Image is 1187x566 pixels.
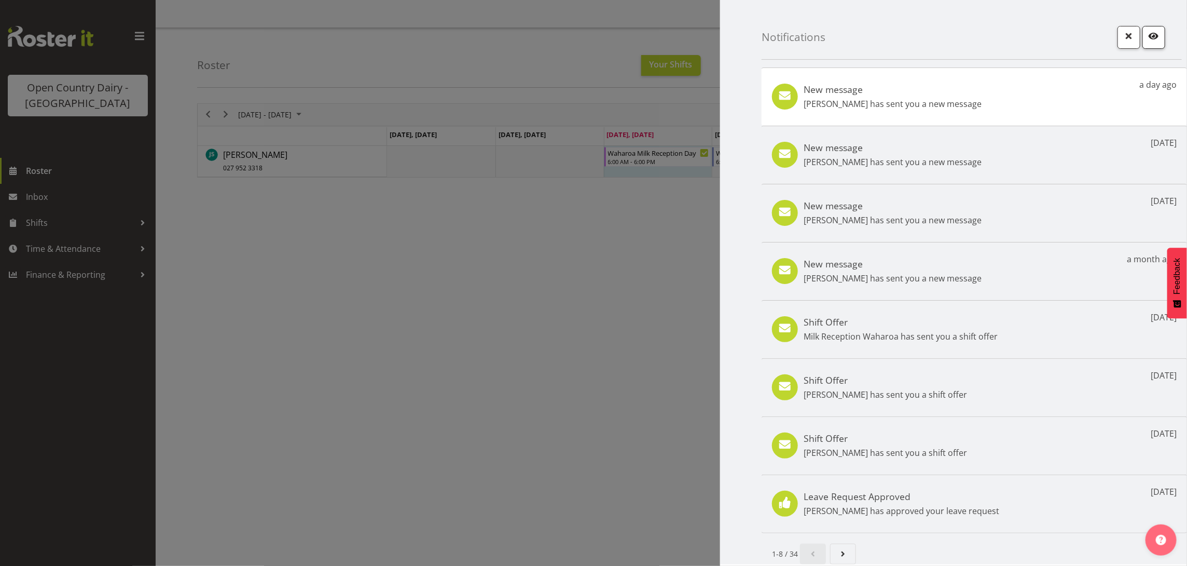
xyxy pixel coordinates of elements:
p: a month ago [1127,253,1177,265]
p: [PERSON_NAME] has sent you a new message [804,98,982,110]
p: [DATE] [1151,137,1177,149]
h5: New message [804,258,982,269]
p: a day ago [1139,78,1177,91]
p: [PERSON_NAME] has approved your leave request [804,505,999,517]
small: 1-8 / 34 [772,548,798,559]
p: Milk Reception Waharoa has sent you a shift offer [804,330,998,343]
p: [DATE] [1151,427,1177,440]
h5: Leave Request Approved [804,491,999,502]
h5: Shift Offer [804,316,998,328]
img: help-xxl-2.png [1156,535,1166,545]
a: Previous page [800,544,826,564]
button: Close [1117,26,1140,49]
h5: New message [804,84,982,95]
p: [DATE] [1151,369,1177,382]
h5: New message [804,142,982,153]
button: Mark as read [1142,26,1165,49]
p: [PERSON_NAME] has sent you a new message [804,272,982,285]
h5: New message [804,200,982,211]
h4: Notifications [762,31,825,43]
p: [PERSON_NAME] has sent you a shift offer [804,388,967,401]
h5: Shift Offer [804,374,967,386]
p: [PERSON_NAME] has sent you a new message [804,214,982,226]
p: [DATE] [1151,311,1177,324]
p: [PERSON_NAME] has sent you a new message [804,156,982,168]
button: Feedback - Show survey [1167,248,1187,318]
p: [DATE] [1151,486,1177,498]
span: Feedback [1172,258,1182,294]
p: [DATE] [1151,195,1177,207]
h5: Shift Offer [804,433,967,444]
a: Next page [830,544,856,564]
p: [PERSON_NAME] has sent you a shift offer [804,447,967,459]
